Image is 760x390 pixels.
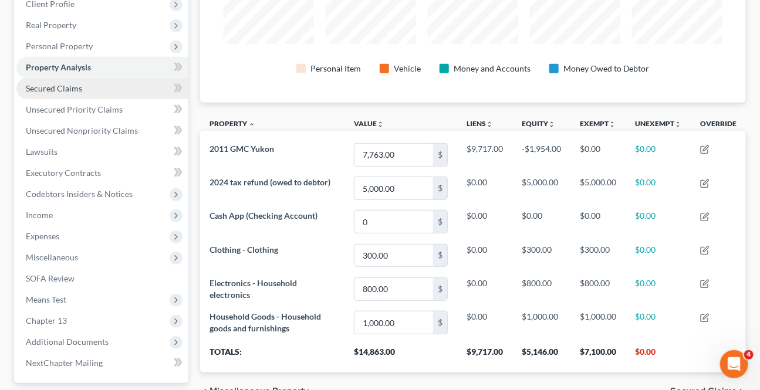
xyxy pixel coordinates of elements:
td: $5,000.00 [512,172,570,205]
i: expand_less [248,121,255,128]
td: $0.00 [457,306,512,339]
a: Secured Claims [16,78,188,99]
span: SOFA Review [26,273,75,283]
td: $0.00 [457,172,512,205]
td: $300.00 [512,239,570,272]
span: Personal Property [26,41,93,51]
span: Household Goods - Household goods and furnishings [210,311,321,333]
td: $0.00 [626,205,691,239]
span: NextChapter Mailing [26,358,103,368]
input: 0.00 [354,311,433,334]
i: unfold_more [486,121,493,128]
th: $5,146.00 [512,340,570,372]
td: $0.00 [457,205,512,239]
th: Override [691,112,746,138]
td: $0.00 [626,272,691,306]
input: 0.00 [354,177,433,199]
i: unfold_more [377,121,384,128]
span: Executory Contracts [26,168,101,178]
a: SOFA Review [16,268,188,289]
a: Equityunfold_more [522,119,555,128]
td: $0.00 [626,172,691,205]
span: Income [26,210,53,220]
div: $ [433,245,447,267]
span: Lawsuits [26,147,58,157]
td: $0.00 [570,205,626,239]
td: $9,717.00 [457,138,512,171]
span: Miscellaneous [26,252,78,262]
i: unfold_more [674,121,681,128]
td: $1,000.00 [512,306,570,339]
span: Clothing - Clothing [210,245,278,255]
a: Valueunfold_more [354,119,384,128]
a: Liensunfold_more [467,119,493,128]
span: Additional Documents [26,337,109,347]
span: Expenses [26,231,59,241]
div: $ [433,211,447,233]
span: Property Analysis [26,62,91,72]
td: $0.00 [626,306,691,339]
a: Lawsuits [16,141,188,162]
td: $0.00 [570,138,626,171]
td: -$1,954.00 [512,138,570,171]
a: Unsecured Nonpriority Claims [16,120,188,141]
div: $ [433,311,447,334]
td: $0.00 [626,138,691,171]
input: 0.00 [354,278,433,300]
a: Executory Contracts [16,162,188,184]
div: Personal Item [310,63,361,74]
span: Cash App (Checking Account) [210,211,317,221]
span: Real Property [26,20,76,30]
a: Property Analysis [16,57,188,78]
span: Means Test [26,294,66,304]
td: $0.00 [626,239,691,272]
div: $ [433,144,447,166]
div: Money and Accounts [454,63,531,74]
td: $0.00 [457,239,512,272]
span: Unsecured Nonpriority Claims [26,126,138,135]
div: $ [433,278,447,300]
input: 0.00 [354,144,433,166]
td: $800.00 [512,272,570,306]
div: $ [433,177,447,199]
i: unfold_more [548,121,555,128]
a: Unsecured Priority Claims [16,99,188,120]
span: 2024 tax refund (owed to debtor) [210,177,330,187]
th: $14,863.00 [344,340,457,372]
span: Unsecured Priority Claims [26,104,123,114]
div: Money Owed to Debtor [563,63,650,74]
td: $0.00 [512,205,570,239]
td: $0.00 [457,272,512,306]
th: $7,100.00 [570,340,626,372]
iframe: Intercom live chat [720,350,748,378]
td: $300.00 [570,239,626,272]
span: Secured Claims [26,83,82,93]
a: Unexemptunfold_more [635,119,681,128]
i: unfold_more [609,121,616,128]
span: 4 [744,350,754,360]
input: 0.00 [354,245,433,267]
td: $1,000.00 [570,306,626,339]
th: Totals: [200,340,344,372]
td: $5,000.00 [570,172,626,205]
span: Chapter 13 [26,316,67,325]
div: Vehicle [394,63,421,74]
th: $0.00 [626,340,691,372]
span: Codebtors Insiders & Notices [26,189,133,199]
a: Exemptunfold_more [580,119,616,128]
a: NextChapter Mailing [16,352,188,374]
span: 2011 GMC Yukon [210,144,274,154]
input: 0.00 [354,211,433,233]
td: $800.00 [570,272,626,306]
th: $9,717.00 [457,340,512,372]
span: Electronics - Household electronics [210,278,297,300]
a: Property expand_less [210,119,255,128]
